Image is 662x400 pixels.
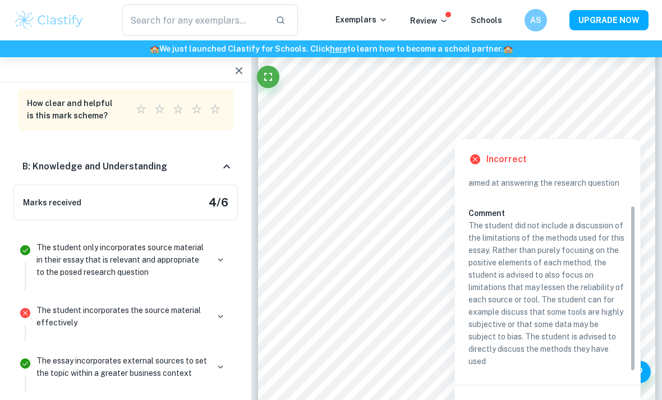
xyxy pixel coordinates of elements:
p: The student did not include a discussion of the limitations of the methods used for this essay. R... [468,219,627,367]
h6: B: Knowledge and Understanding [22,160,167,173]
div: B: Knowledge and Understanding [13,149,238,185]
h6: Incorrect [486,153,527,166]
h5: 4 / 6 [209,194,228,211]
p: Exemplars [335,13,388,26]
a: Schools [471,16,502,25]
a: here [330,44,347,53]
p: The essay incorporates external sources to set the topic within a greater business context [36,355,208,379]
button: UPGRADE NOW [569,10,649,30]
svg: Correct [19,357,32,370]
input: Search for any exemplars... [122,4,266,36]
span: 🏫 [503,44,513,53]
svg: Incorrect [19,306,32,320]
h6: How clear and helpful is this mark scheme? [27,97,118,122]
h6: We just launched Clastify for Schools. Click to learn how to become a school partner. [2,43,660,55]
svg: Correct [19,243,32,257]
p: The student incorporates the source material effectively [36,304,208,329]
h6: Comment [468,207,627,219]
button: Fullscreen [257,66,279,88]
span: 🏫 [150,44,159,53]
h6: AS [530,14,543,26]
button: AS [525,9,547,31]
p: Review [410,15,448,27]
h6: Marks received [23,196,81,209]
p: The student only incorporates source material in their essay that is relevant and appropriate to ... [36,241,208,278]
img: Clastify logo [13,9,85,31]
